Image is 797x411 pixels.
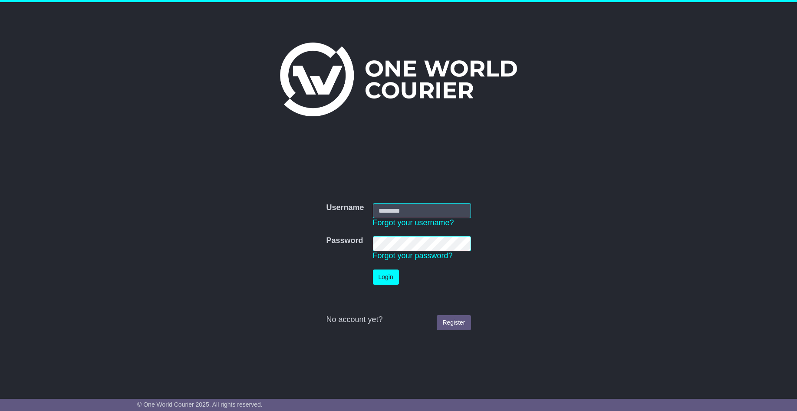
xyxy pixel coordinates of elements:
label: Username [326,203,364,213]
label: Password [326,236,363,246]
a: Forgot your password? [373,251,453,260]
div: No account yet? [326,315,471,325]
span: © One World Courier 2025. All rights reserved. [137,401,263,408]
button: Login [373,270,399,285]
img: One World [280,43,517,116]
a: Register [437,315,471,330]
a: Forgot your username? [373,218,454,227]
